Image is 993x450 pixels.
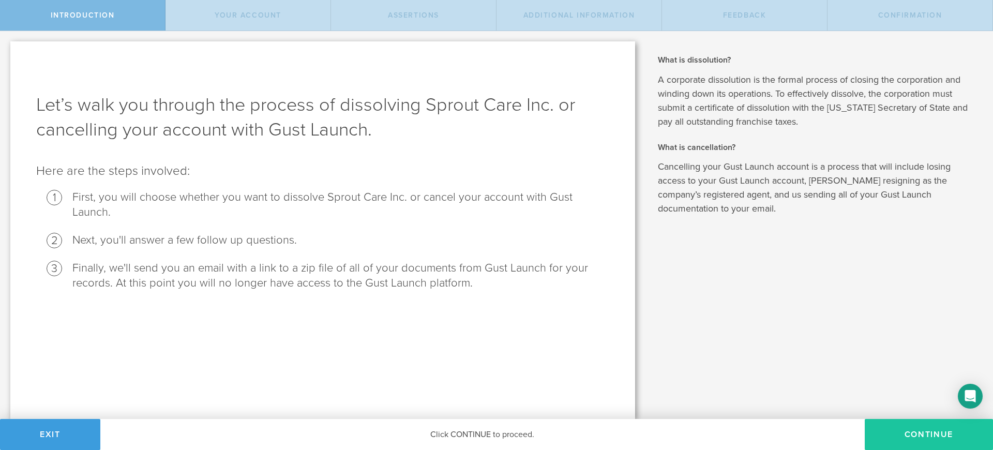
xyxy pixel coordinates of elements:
h1: Let’s walk you through the process of dissolving Sprout Care Inc. or cancelling your account with... [36,93,609,142]
span: Additional Information [523,11,635,20]
span: Your Account [215,11,281,20]
li: Next, you'll answer a few follow up questions. [72,233,609,248]
span: Feedback [723,11,766,20]
div: Click CONTINUE to proceed. [100,419,865,450]
p: Cancelling your Gust Launch account is a process that will include losing access to your Gust Lau... [658,160,977,216]
span: Confirmation [878,11,942,20]
h2: What is cancellation? [658,142,977,153]
span: Introduction [51,11,115,20]
span: Assertions [388,11,439,20]
button: Continue [865,419,993,450]
li: Finally, we'll send you an email with a link to a zip file of all of your documents from Gust Lau... [72,261,609,291]
div: Open Intercom Messenger [958,384,983,409]
h2: What is dissolution? [658,54,977,66]
li: First, you will choose whether you want to dissolve Sprout Care Inc. or cancel your account with ... [72,190,609,220]
p: A corporate dissolution is the formal process of closing the corporation and winding down its ope... [658,73,977,129]
p: Here are the steps involved: [36,163,609,179]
